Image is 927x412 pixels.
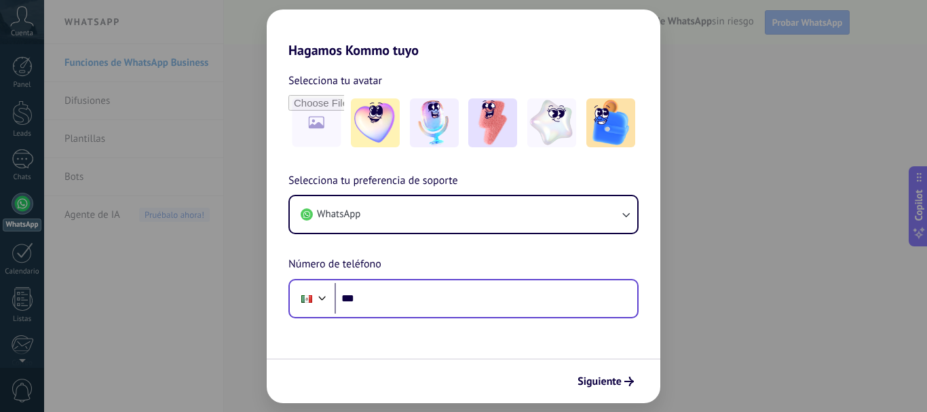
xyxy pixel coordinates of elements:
[351,98,400,147] img: -1.jpeg
[288,256,381,274] span: Número de teléfono
[586,98,635,147] img: -5.jpeg
[294,284,320,313] div: Mexico: + 52
[468,98,517,147] img: -3.jpeg
[527,98,576,147] img: -4.jpeg
[290,196,637,233] button: WhatsApp
[267,10,660,58] h2: Hagamos Kommo tuyo
[578,377,622,386] span: Siguiente
[288,172,458,190] span: Selecciona tu preferencia de soporte
[410,98,459,147] img: -2.jpeg
[571,370,640,393] button: Siguiente
[317,208,360,221] span: WhatsApp
[288,72,382,90] span: Selecciona tu avatar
